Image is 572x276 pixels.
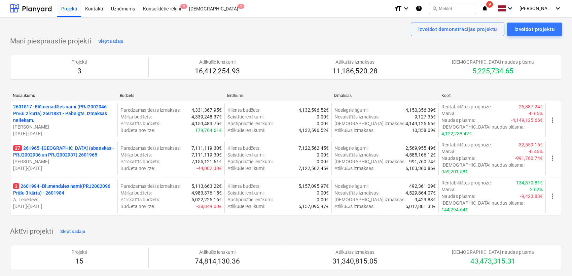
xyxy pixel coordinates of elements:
p: -991,760.74€ [515,155,543,162]
div: Budžets [120,93,221,98]
p: 4,529,864.07€ [405,189,436,196]
div: Kopā [441,93,543,98]
p: [DEMOGRAPHIC_DATA] naudas plūsma [452,249,534,255]
button: Izveidot demonstrācijas projektu [411,23,504,36]
p: Projekti [71,249,87,255]
p: Atlikušie ienākumi : [227,203,265,210]
button: Izveidot projektu [507,23,562,36]
i: keyboard_arrow_down [402,4,410,12]
div: Nosaukums [13,93,114,98]
p: Klienta budžets : [227,107,260,113]
p: 0.00€ [317,158,329,165]
i: Zināšanu pamats [416,4,422,12]
p: Saistītie ienākumi : [227,151,264,158]
p: 4,159,483.75€ [191,120,222,127]
p: 7,122,562.45€ [298,165,329,172]
p: 31,340,815.05 [332,257,378,266]
p: -44,002.30€ [196,165,222,172]
div: 32601984 -Blūmendāles nami(PRJ2002096 Prūšu 3 kārta) - 2601984A. Lebedevs[DATE]-[DATE] [13,183,115,210]
p: Apstiprinātie ienākumi : [227,120,274,127]
p: Aktīvi projekti [10,227,53,236]
p: [DEMOGRAPHIC_DATA] naudas plūsma : [441,162,525,168]
p: 15 [71,257,87,266]
p: -9,423.83€ [520,193,543,200]
p: -32,559.16€ [517,141,543,148]
p: 2.62% [530,186,543,193]
button: Slēpt sadaļu [97,36,125,47]
p: 179,764.61€ [195,127,222,134]
p: [PERSON_NAME] [13,158,115,165]
p: 11,186,520.28 [332,67,378,76]
p: -0.46% [529,148,543,155]
p: 7,155,121.61€ [191,158,222,165]
button: Meklēt [429,3,476,14]
i: notifications [481,4,488,12]
p: Rentabilitātes prognoze : [441,179,492,186]
p: 134,870.81€ [516,179,543,186]
p: 959,201.58€ [441,168,468,175]
p: Klienta budžets : [227,183,260,189]
span: 3 [13,183,19,189]
p: Budžeta novirze : [120,127,155,134]
p: Saistītie ienākumi : [227,113,264,120]
p: Noslēgtie līgumi : [334,183,368,189]
p: Marža : [441,110,456,117]
p: Rentabilitātes prognoze : [441,103,492,110]
p: 4,132,596.52€ [298,127,329,134]
div: Izveidot demonstrācijas projektu [418,25,497,34]
p: 3 [71,67,87,76]
p: 4,122,238.42€ [441,130,472,137]
i: format_size [394,4,402,12]
p: 4,132,596.52€ [298,107,329,113]
p: [DEMOGRAPHIC_DATA] izmaksas : [334,120,405,127]
iframe: Chat Widget [538,244,572,276]
p: 4,339,248.37€ [191,113,222,120]
p: Naudas plūsma : [441,117,475,124]
button: Slēpt sadaļu [59,226,87,237]
p: -0.65% [529,110,543,117]
span: more_vert [548,192,557,200]
p: 10,358.09€ [412,127,436,134]
p: Apstiprinātie ienākumi : [227,158,274,165]
div: Izveidot projektu [514,25,555,34]
p: Atlikušie ienākumi [195,249,240,255]
p: Atlikušās izmaksas [332,59,378,65]
p: 6,163,360.86€ [405,165,436,172]
p: 43,473,315.31 [452,257,534,266]
i: keyboard_arrow_down [506,4,514,12]
p: 0.00€ [317,151,329,158]
p: Pārskatīts budžets : [120,120,160,127]
p: 5,157,095.97€ [298,183,329,189]
p: 144,294.64€ [441,206,468,213]
p: Pārskatīts budžets : [120,196,160,203]
p: Nesaistītās izmaksas : [334,151,380,158]
p: 9,127.36€ [415,113,436,120]
p: Apstiprinātie ienākumi : [227,196,274,203]
p: 2,569,955.49€ [405,145,436,151]
p: -38,849.00€ [196,203,222,210]
p: Paredzamās tiešās izmaksas : [120,107,181,113]
p: [DATE] - [DATE] [13,165,115,172]
p: 492,361.09€ [409,183,436,189]
p: Paredzamās tiešās izmaksas : [120,145,181,151]
p: 0.00€ [317,120,329,127]
p: 5,022,225.16€ [191,196,222,203]
p: Mērķa budžets : [120,151,152,158]
div: 27261965 -[GEOGRAPHIC_DATA] (abas ēkas - PRJ2002936 un PRJ2002937) 2601965[PERSON_NAME][DATE]-[DATE] [13,145,115,172]
p: Nesaistītās izmaksas : [334,189,380,196]
p: [DEMOGRAPHIC_DATA] izmaksas : [334,158,405,165]
p: 7,111,119.30€ [191,151,222,158]
p: 2601817 - Blūmenadāles nami (PRJ2002046 Prūšu 2 kārta) 2601881 - Pabeigts. Izmaksas neliekam. [13,103,115,124]
div: Ienākumi [227,93,329,98]
p: [DEMOGRAPHIC_DATA] naudas plūsma : [441,200,525,206]
p: Projekti [71,59,87,65]
p: Atlikušie ienākumi : [227,165,265,172]
p: A. Lebedevs [13,196,115,203]
p: Atlikušās izmaksas : [334,127,374,134]
span: more_vert [548,116,557,124]
p: Budžeta novirze : [120,165,155,172]
p: Budžeta novirze : [120,203,155,210]
p: 0.00€ [317,196,329,203]
p: Klienta budžets : [227,145,260,151]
